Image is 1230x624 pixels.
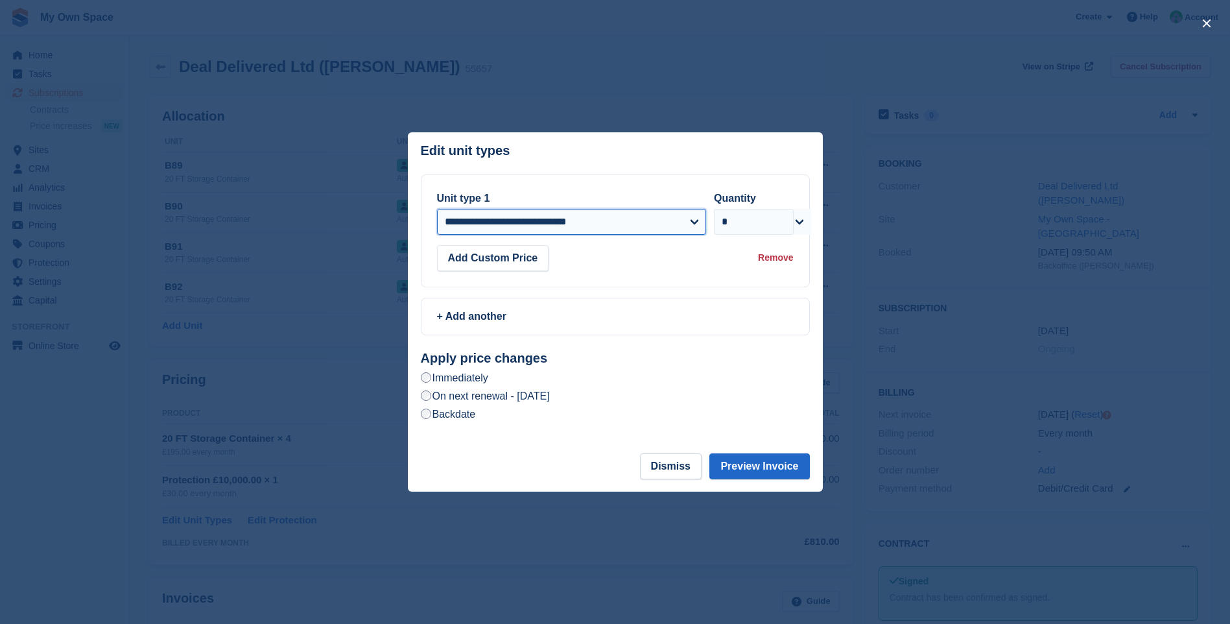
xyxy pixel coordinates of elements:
a: + Add another [421,298,810,335]
label: Backdate [421,407,476,421]
div: Remove [758,251,793,265]
button: close [1196,13,1217,34]
input: On next renewal - [DATE] [421,390,431,401]
label: Immediately [421,371,488,385]
input: Immediately [421,372,431,383]
p: Edit unit types [421,143,510,158]
label: Quantity [714,193,756,204]
button: Dismiss [640,453,702,479]
button: Add Custom Price [437,245,549,271]
input: Backdate [421,409,431,419]
strong: Apply price changes [421,351,548,365]
div: + Add another [437,309,794,324]
label: On next renewal - [DATE] [421,389,550,403]
label: Unit type 1 [437,193,490,204]
button: Preview Invoice [709,453,809,479]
